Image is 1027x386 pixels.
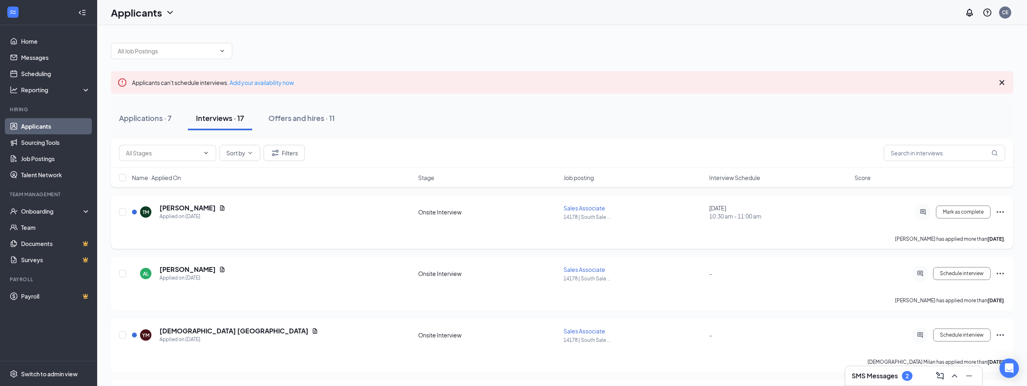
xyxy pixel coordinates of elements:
[895,235,1005,242] p: [PERSON_NAME] has applied more than .
[268,113,335,123] div: Offers and hires · 11
[709,212,850,220] span: 10:30 am - 11:00 am
[906,373,909,380] div: 2
[10,276,89,283] div: Payroll
[936,206,991,218] button: Mark as complete
[159,274,225,282] div: Applied on [DATE]
[935,371,945,381] svg: ComposeMessage
[219,145,260,161] button: Sort byChevronDown
[21,151,90,167] a: Job Postings
[940,332,984,338] span: Schedule interview
[196,113,244,123] div: Interviews · 17
[855,174,871,182] span: Score
[948,369,961,382] button: ChevronUp
[915,332,925,338] svg: ActiveChat
[709,270,712,277] span: -
[895,297,1005,304] p: [PERSON_NAME] has applied more than .
[995,207,1005,217] svg: Ellipses
[219,205,225,211] svg: Document
[264,145,305,161] button: Filter Filters
[933,267,991,280] button: Schedule interview
[933,369,946,382] button: ComposeMessage
[21,252,90,268] a: SurveysCrown
[987,359,1004,365] b: [DATE]
[1002,9,1008,16] div: CE
[219,266,225,273] svg: Document
[563,337,704,344] p: 14178 | South Sale ...
[142,332,149,339] div: YM
[965,8,974,17] svg: Notifications
[165,8,175,17] svg: ChevronDown
[563,275,704,282] p: 14178 | South Sale ...
[219,48,225,54] svg: ChevronDown
[563,204,605,212] span: Sales Associate
[563,266,605,273] span: Sales Associate
[159,327,308,335] h5: [DEMOGRAPHIC_DATA] [GEOGRAPHIC_DATA]
[982,8,992,17] svg: QuestionInfo
[21,167,90,183] a: Talent Network
[563,327,605,335] span: Sales Associate
[126,148,200,157] input: All Stages
[563,174,594,182] span: Job posting
[230,79,294,86] a: Add your availability now
[159,265,216,274] h5: [PERSON_NAME]
[418,174,434,182] span: Stage
[987,297,1004,303] b: [DATE]
[10,370,18,378] svg: Settings
[10,191,89,198] div: Team Management
[709,174,760,182] span: Interview Schedule
[950,371,959,381] svg: ChevronUp
[118,47,216,55] input: All Job Postings
[132,174,181,182] span: Name · Applied On
[991,150,998,156] svg: MagnifyingGlass
[21,370,78,378] div: Switch to admin view
[884,145,1005,161] input: Search in interviews
[312,328,318,334] svg: Document
[21,219,90,235] a: Team
[9,8,17,16] svg: WorkstreamLogo
[21,207,83,215] div: Onboarding
[21,134,90,151] a: Sourcing Tools
[933,329,991,341] button: Schedule interview
[21,49,90,66] a: Messages
[21,86,91,94] div: Reporting
[987,236,1004,242] b: [DATE]
[915,270,925,277] svg: ActiveChat
[247,150,253,156] svg: ChevronDown
[709,204,850,220] div: [DATE]
[918,209,928,215] svg: ActiveChat
[940,271,984,276] span: Schedule interview
[852,371,898,380] h3: SMS Messages
[270,148,280,158] svg: Filter
[142,209,149,216] div: TM
[995,269,1005,278] svg: Ellipses
[10,207,18,215] svg: UserCheck
[78,8,86,17] svg: Collapse
[995,330,1005,340] svg: Ellipses
[868,358,1005,365] p: [DEMOGRAPHIC_DATA] Milan has applied more than .
[21,288,90,304] a: PayrollCrown
[159,212,225,221] div: Applied on [DATE]
[418,269,559,278] div: Onsite Interview
[943,209,984,215] span: Mark as complete
[997,78,1007,87] svg: Cross
[143,270,149,277] div: AL
[709,331,712,339] span: -
[10,106,89,113] div: Hiring
[119,113,172,123] div: Applications · 7
[117,78,127,87] svg: Error
[159,204,216,212] h5: [PERSON_NAME]
[21,118,90,134] a: Applicants
[21,235,90,252] a: DocumentsCrown
[21,33,90,49] a: Home
[226,150,245,156] span: Sort by
[418,331,559,339] div: Onsite Interview
[418,208,559,216] div: Onsite Interview
[563,214,704,221] p: 14178 | South Sale ...
[963,369,976,382] button: Minimize
[999,358,1019,378] div: Open Intercom Messenger
[132,79,294,86] span: Applicants can't schedule interviews.
[964,371,974,381] svg: Minimize
[159,335,318,344] div: Applied on [DATE]
[21,66,90,82] a: Scheduling
[111,6,162,19] h1: Applicants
